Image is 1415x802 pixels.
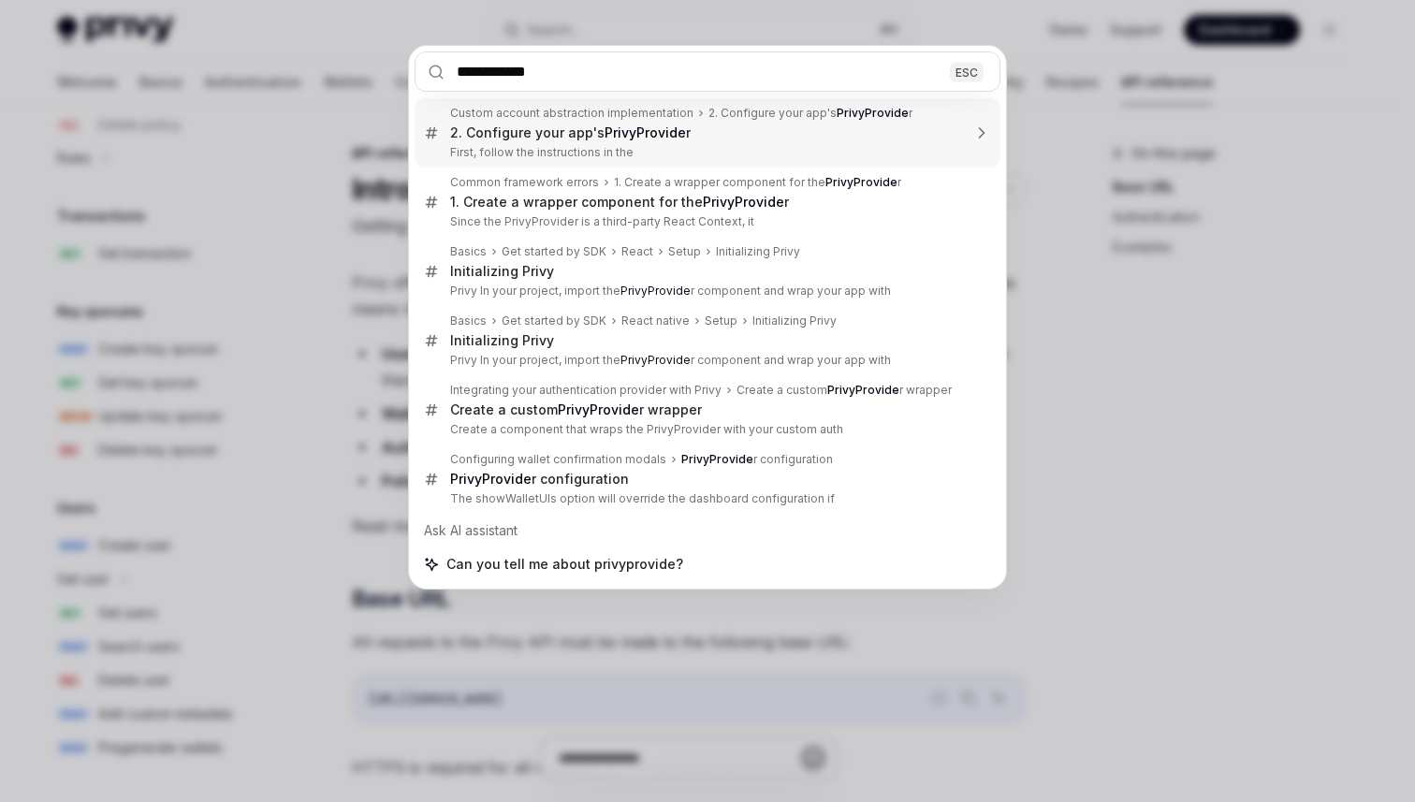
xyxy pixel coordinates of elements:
[620,353,691,367] b: PrivyProvide
[614,175,901,190] div: 1. Create a wrapper component for the r
[450,284,961,299] p: Privy In your project, import the r component and wrap your app with
[450,214,961,229] p: Since the PrivyProvider is a third-party React Context, it
[450,175,599,190] div: Common framework errors
[620,284,691,298] b: PrivyProvide
[681,452,753,466] b: PrivyProvide
[450,244,487,259] div: Basics
[737,383,952,398] div: Create a custom r wrapper
[703,194,784,210] b: PrivyProvide
[446,555,683,574] span: Can you tell me about privyprovide?
[450,471,532,487] b: PrivyProvide
[716,244,800,259] div: Initializing Privy
[621,244,653,259] div: React
[450,471,629,488] div: r configuration
[708,106,912,121] div: 2. Configure your app's r
[450,452,666,467] div: Configuring wallet confirmation modals
[827,383,899,397] b: PrivyProvide
[668,244,701,259] div: Setup
[837,106,909,120] b: PrivyProvide
[450,106,693,121] div: Custom account abstraction implementation
[450,145,961,160] p: First, follow the instructions in the
[605,124,686,140] b: PrivyProvide
[450,314,487,328] div: Basics
[450,353,961,368] p: Privy In your project, import the r component and wrap your app with
[450,401,702,418] div: Create a custom r wrapper
[705,314,737,328] div: Setup
[681,452,833,467] div: r configuration
[502,314,606,328] div: Get started by SDK
[450,124,691,141] div: 2. Configure your app's r
[450,383,722,398] div: Integrating your authentication provider with Privy
[621,314,690,328] div: React native
[502,244,606,259] div: Get started by SDK
[825,175,897,189] b: PrivyProvide
[950,62,984,81] div: ESC
[450,491,961,506] p: The showWalletUIs option will override the dashboard configuration if
[558,401,639,417] b: PrivyProvide
[450,194,789,211] div: 1. Create a wrapper component for the r
[415,514,1000,547] div: Ask AI assistant
[450,332,554,349] div: Initializing Privy
[752,314,837,328] div: Initializing Privy
[450,263,554,280] div: Initializing Privy
[450,422,961,437] p: Create a component that wraps the PrivyProvider with your custom auth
